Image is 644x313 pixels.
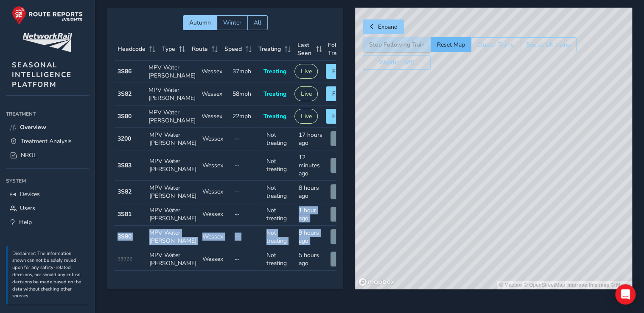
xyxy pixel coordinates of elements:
[199,83,230,105] td: Wessex
[146,83,199,105] td: MPV Water [PERSON_NAME]
[232,248,264,271] td: --
[217,15,247,30] button: Winter
[247,15,268,30] button: All
[6,148,89,162] a: NROL
[330,131,357,146] button: View
[258,45,281,53] span: Treating
[118,256,132,262] span: 98922
[615,284,636,305] div: Open Intercom Messenger
[146,226,199,248] td: MPV Water [PERSON_NAME]
[146,128,199,150] td: MPV Water [PERSON_NAME]
[20,123,46,131] span: Overview
[363,55,431,70] button: Weather (off)
[296,203,328,226] td: 1 hour ago
[330,207,357,222] button: View
[263,90,286,98] span: Treating
[326,109,357,124] button: Follow
[330,158,357,173] button: View
[12,60,72,89] span: SEASONAL INTELLIGENCE PLATFORM
[431,37,471,52] button: Reset Map
[263,128,296,150] td: Not treating
[232,150,264,181] td: --
[146,150,199,181] td: MPV Water [PERSON_NAME]
[118,90,132,98] strong: 3S82
[296,181,328,203] td: 8 hours ago
[19,218,32,226] span: Help
[297,41,313,57] span: Last Seen
[263,150,296,181] td: Not treating
[199,105,230,128] td: Wessex
[330,252,357,266] button: View
[199,150,232,181] td: Wessex
[294,86,318,101] button: Live
[162,45,175,53] span: Type
[263,226,296,248] td: Not treating
[230,83,260,105] td: 58mph
[263,203,296,226] td: Not treating
[326,86,357,101] button: Follow
[199,226,232,248] td: Wessex
[118,233,132,241] strong: 3S80
[118,210,132,218] strong: 3S81
[6,134,89,148] a: Treatment Analysis
[118,67,132,75] strong: 3S86
[20,190,40,198] span: Devices
[199,181,232,203] td: Wessex
[6,187,89,201] a: Devices
[6,215,89,229] a: Help
[232,226,264,248] td: --
[230,61,260,83] td: 37mph
[146,181,199,203] td: MPV Water [PERSON_NAME]
[183,15,217,30] button: Autumn
[330,184,357,199] button: View
[12,6,83,25] img: rr logo
[230,105,260,128] td: 22mph
[254,19,261,27] span: All
[294,64,318,79] button: Live
[20,204,35,212] span: Users
[118,161,132,169] strong: 3S83
[328,41,348,57] span: Follow Train
[12,250,84,300] p: Disclaimer: The information shown can not be solely relied upon for any safety-related decisions,...
[146,61,199,83] td: MPV Water [PERSON_NAME]
[326,64,357,79] button: Follow
[224,45,242,53] span: Speed
[146,203,199,226] td: MPV Water [PERSON_NAME]
[263,248,296,271] td: Not treating
[118,45,146,53] span: Headcode
[192,45,208,53] span: Route
[332,67,351,75] span: Follow
[118,135,131,143] strong: 3Z00
[332,90,351,98] span: Follow
[199,128,232,150] td: Wessex
[199,61,230,83] td: Wessex
[146,105,199,128] td: MPV Water [PERSON_NAME]
[199,248,232,271] td: Wessex
[223,19,241,27] span: Winter
[189,19,211,27] span: Autumn
[232,128,264,150] td: --
[6,201,89,215] a: Users
[520,37,577,52] button: See all UK trains
[6,175,89,187] div: System
[199,203,232,226] td: Wessex
[232,181,264,203] td: --
[294,109,318,124] button: Live
[21,137,72,145] span: Treatment Analysis
[296,248,328,271] td: 5 hours ago
[263,112,286,120] span: Treating
[296,226,328,248] td: 9 hours ago
[6,120,89,134] a: Overview
[118,188,132,196] strong: 3S82
[146,248,199,271] td: MPV Water [PERSON_NAME]
[363,19,404,34] button: Expand
[21,151,37,159] span: NROL
[471,37,520,52] button: Cluster Trains
[332,112,351,120] span: Follow
[296,128,328,150] td: 17 hours ago
[263,67,286,75] span: Treating
[22,33,72,52] img: customer logo
[232,203,264,226] td: --
[263,181,296,203] td: Not treating
[118,112,132,120] strong: 3S80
